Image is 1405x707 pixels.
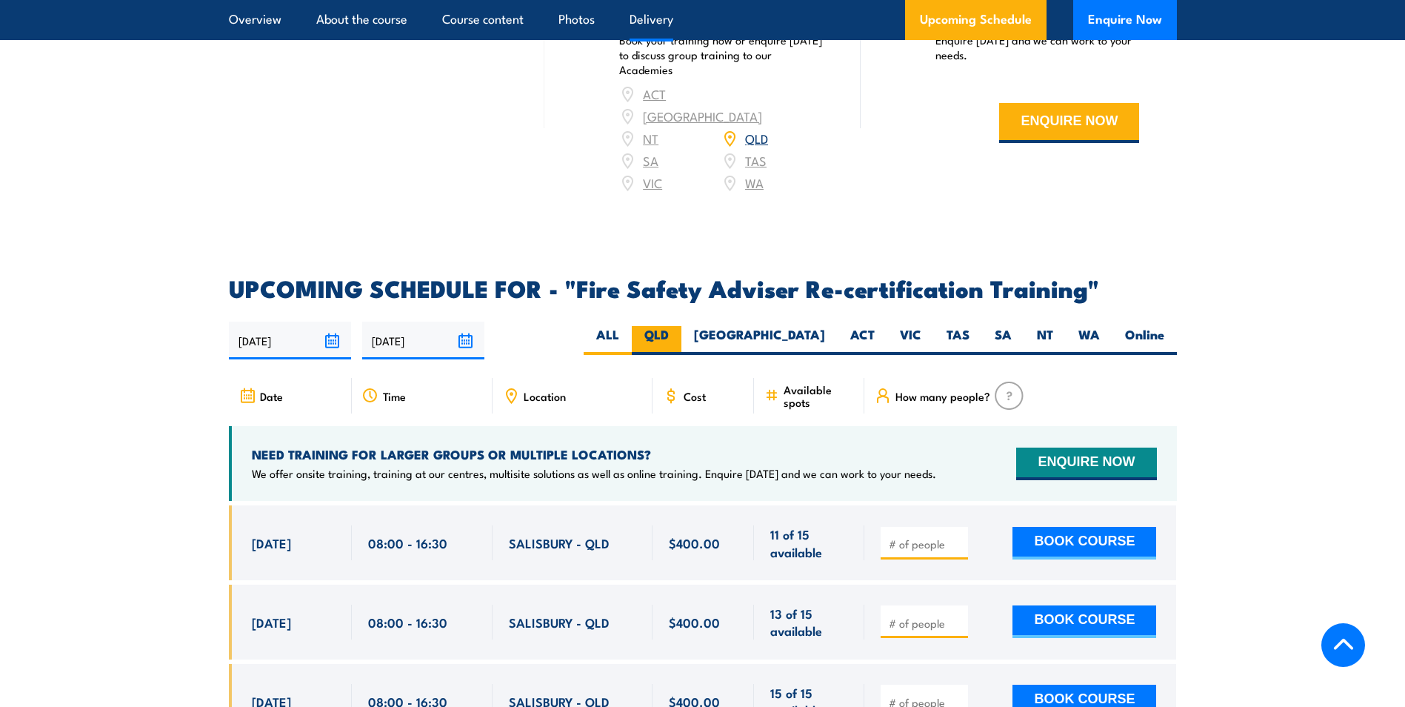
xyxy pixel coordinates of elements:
label: QLD [632,326,681,355]
label: SA [982,326,1024,355]
span: Available spots [784,383,854,408]
span: 08:00 - 16:30 [368,534,447,551]
span: Cost [684,390,706,402]
label: TAS [934,326,982,355]
span: $400.00 [669,534,720,551]
span: 11 of 15 available [770,525,848,560]
p: Enquire [DATE] and we can work to your needs. [935,33,1140,62]
button: BOOK COURSE [1012,527,1156,560]
span: [DATE] [252,534,291,551]
span: SALISBURY - QLD [509,534,610,551]
label: NT [1024,326,1066,355]
label: [GEOGRAPHIC_DATA] [681,326,838,355]
span: SALISBURY - QLD [509,614,610,631]
span: $400.00 [669,614,720,631]
input: From date [229,322,351,359]
p: We offer onsite training, training at our centres, multisite solutions as well as online training... [252,466,936,481]
input: # of people [889,537,963,551]
span: Location [524,390,566,402]
button: BOOK COURSE [1012,605,1156,638]
input: # of people [889,616,963,631]
h4: NEED TRAINING FOR LARGER GROUPS OR MULTIPLE LOCATIONS? [252,446,936,462]
span: Time [383,390,406,402]
p: Book your training now or enquire [DATE] to discuss group training to our Academies [619,33,824,77]
span: Date [260,390,283,402]
button: ENQUIRE NOW [1016,448,1156,480]
a: QLD [745,129,768,147]
input: To date [362,322,484,359]
label: Online [1112,326,1177,355]
h2: UPCOMING SCHEDULE FOR - "Fire Safety Adviser Re-certification Training" [229,277,1177,298]
label: VIC [887,326,934,355]
label: WA [1066,326,1112,355]
span: 08:00 - 16:30 [368,614,447,631]
span: [DATE] [252,614,291,631]
span: How many people? [895,390,990,402]
span: 13 of 15 available [770,605,848,640]
button: ENQUIRE NOW [999,103,1139,143]
label: ALL [584,326,632,355]
label: ACT [838,326,887,355]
